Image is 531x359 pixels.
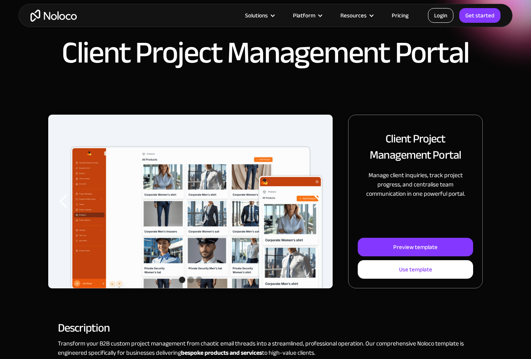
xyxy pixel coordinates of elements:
a: Use template [358,260,473,279]
div: Show slide 3 of 3 [196,277,202,283]
div: carousel [48,115,333,288]
div: Preview template [393,242,438,252]
div: 1 of 3 [48,115,333,288]
h1: Client Project Management Portal [62,37,469,68]
a: Login [428,8,453,23]
div: Platform [293,10,315,20]
a: Pricing [382,10,418,20]
a: Get started [459,8,501,23]
div: next slide [302,115,333,288]
h2: Client Project Management Portal [358,130,473,163]
div: Platform [283,10,331,20]
div: Show slide 2 of 3 [188,277,194,283]
strong: bespoke products and services [181,347,262,359]
div: Resources [340,10,367,20]
div: Show slide 1 of 3 [179,277,185,283]
div: Solutions [235,10,283,20]
a: Preview template [358,238,473,256]
p: Manage client inquiries, track project progress, and centralise team communication in one powerfu... [358,171,473,198]
div: Solutions [245,10,268,20]
h2: Description [58,324,473,331]
p: Transform your B2B custom project management from chaotic email threads into a streamlined, profe... [58,339,473,357]
div: previous slide [48,115,79,288]
a: home [30,10,77,22]
div: Use template [399,264,432,274]
div: Resources [331,10,382,20]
